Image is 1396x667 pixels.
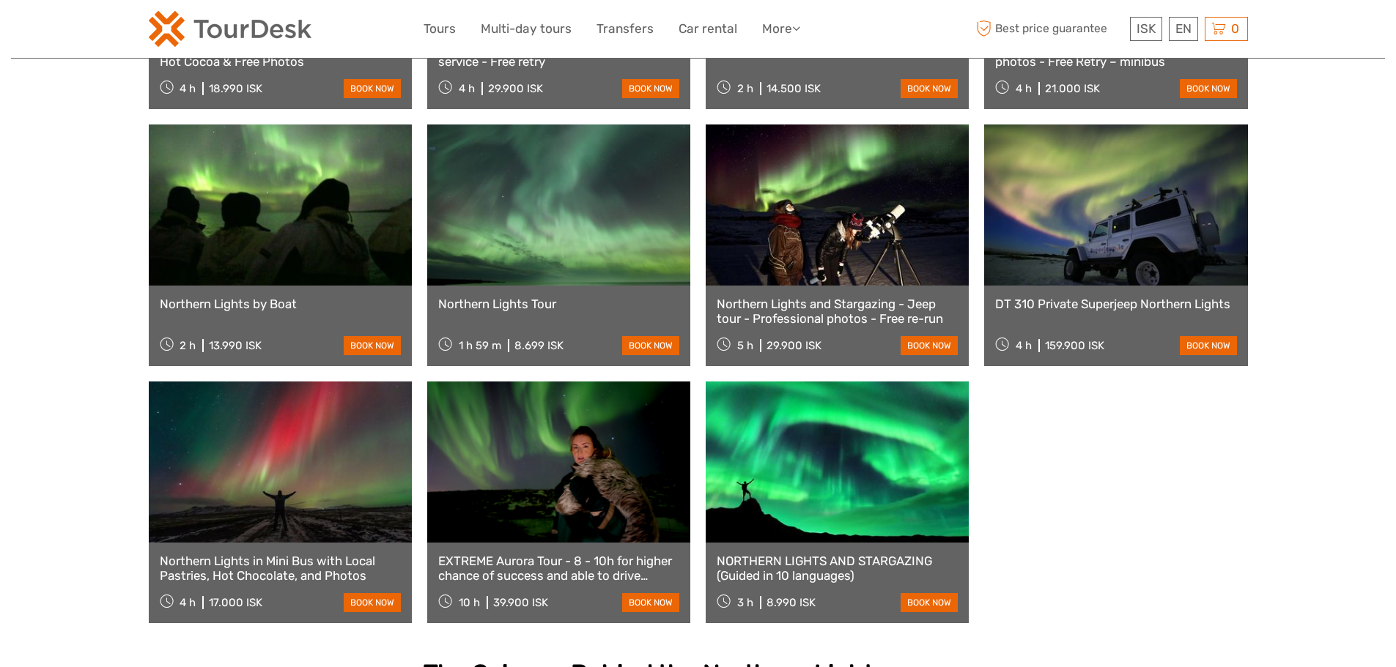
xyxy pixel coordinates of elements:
span: ISK [1137,21,1156,36]
a: book now [901,336,958,355]
a: book now [622,336,679,355]
span: 4 h [1016,82,1032,95]
a: Transfers [597,18,654,40]
div: 17.000 ISK [209,596,262,609]
a: Car rental [679,18,737,40]
div: 159.900 ISK [1045,339,1104,352]
span: 1 h 59 m [459,339,501,352]
div: EN [1169,17,1198,41]
a: book now [622,79,679,98]
a: Northern Lights Tour [438,297,679,311]
span: 4 h [180,82,196,95]
div: 29.900 ISK [767,339,821,352]
a: NORTHERN LIGHTS AND STARGAZING (Guided in 10 languages) [717,554,958,584]
a: EXTREME Aurora Tour - 8 - 10h for higher chance of success and able to drive farther - Dinner and... [438,554,679,584]
a: Northern Lights by Boat [160,297,401,311]
span: 5 h [737,339,753,352]
div: 8.990 ISK [767,596,816,609]
a: book now [901,593,958,612]
span: 4 h [180,596,196,609]
p: We're away right now. Please check back later! [21,26,166,37]
a: book now [622,593,679,612]
span: 4 h [1016,339,1032,352]
a: Multi-day tours [481,18,572,40]
div: 39.900 ISK [493,596,548,609]
div: 29.900 ISK [488,82,543,95]
span: Best price guarantee [973,17,1126,41]
span: 3 h [737,596,753,609]
a: book now [1180,79,1237,98]
span: 2 h [180,339,196,352]
a: Northern Lights in Mini Bus with Local Pastries, Hot Chocolate, and Photos [160,554,401,584]
div: 8.699 ISK [514,339,564,352]
a: book now [344,336,401,355]
span: 0 [1229,21,1241,36]
a: Northern Lights and Stargazing - Jeep tour - Professional photos - Free re-run [717,297,958,327]
div: 14.500 ISK [767,82,821,95]
div: 18.990 ISK [209,82,262,95]
a: Tours [424,18,456,40]
a: book now [344,593,401,612]
span: 2 h [737,82,753,95]
img: 120-15d4194f-c635-41b9-a512-a3cb382bfb57_logo_small.png [149,11,311,47]
a: book now [901,79,958,98]
span: 10 h [459,596,480,609]
div: 21.000 ISK [1045,82,1100,95]
div: 13.990 ISK [209,339,262,352]
a: DT 310 Private Superjeep Northern Lights [995,297,1236,311]
span: 4 h [459,82,475,95]
button: Open LiveChat chat widget [169,23,186,40]
a: More [762,18,800,40]
a: book now [1180,336,1237,355]
a: book now [344,79,401,98]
